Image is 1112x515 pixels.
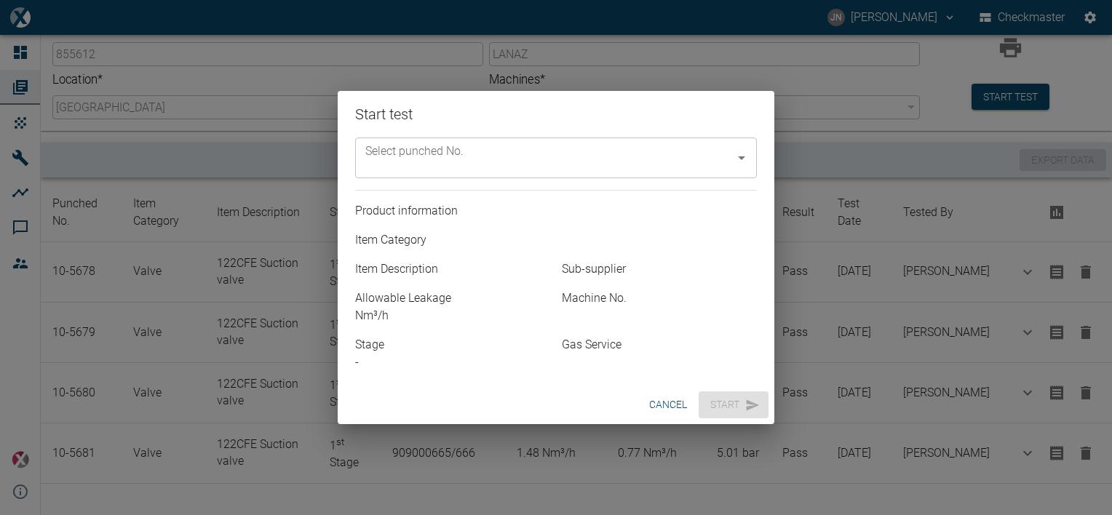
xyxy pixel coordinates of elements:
[562,290,757,307] p: Machine No.
[643,391,693,418] button: cancel
[355,354,550,371] p: -
[338,91,774,137] h2: Start test
[355,202,757,220] p: Product information
[355,307,550,324] p: Nm³/h
[562,260,757,278] p: Sub-supplier
[355,336,550,354] p: Stage
[562,336,757,354] p: Gas Service
[355,260,550,278] p: Item Description
[731,148,752,168] button: Open
[355,231,757,249] p: Item Category
[355,290,550,307] p: Allowable Leakage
